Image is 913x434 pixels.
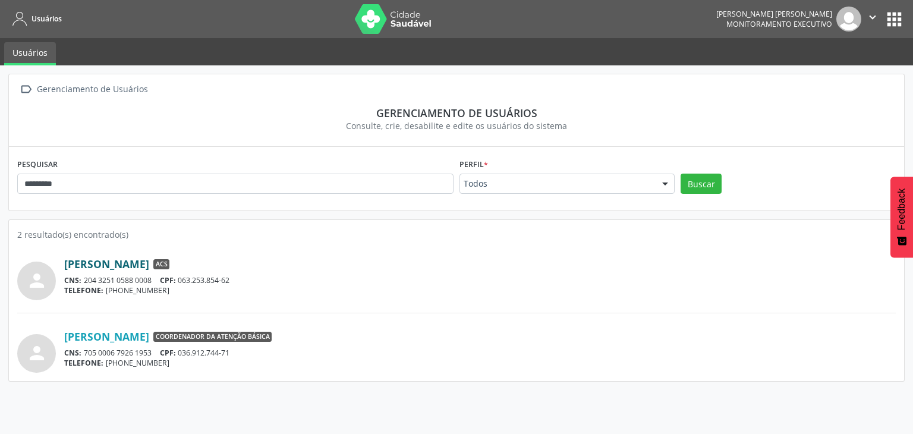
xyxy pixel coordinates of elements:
label: Perfil [459,155,488,174]
span: Usuários [32,14,62,24]
span: CPF: [160,348,176,358]
span: CPF: [160,275,176,285]
div: [PHONE_NUMBER] [64,285,896,295]
a: [PERSON_NAME] [64,330,149,343]
span: CNS: [64,275,81,285]
span: ACS [153,259,169,270]
span: CNS: [64,348,81,358]
button: apps [884,9,905,30]
a: Usuários [4,42,56,65]
span: Coordenador da Atenção Básica [153,332,272,342]
span: Feedback [896,188,907,230]
div: 2 resultado(s) encontrado(s) [17,228,896,241]
div: Gerenciamento de usuários [26,106,887,119]
button: Feedback - Mostrar pesquisa [890,177,913,257]
div: Gerenciamento de Usuários [34,81,150,98]
span: TELEFONE: [64,358,103,368]
button: Buscar [681,174,722,194]
div: Consulte, crie, desabilite e edite os usuários do sistema [26,119,887,132]
span: TELEFONE: [64,285,103,295]
label: PESQUISAR [17,155,58,174]
img: img [836,7,861,32]
span: Monitoramento Executivo [726,19,832,29]
div: 705 0006 7926 1953 036.912.744-71 [64,348,896,358]
i:  [17,81,34,98]
div: [PERSON_NAME] [PERSON_NAME] [716,9,832,19]
i: person [26,270,48,291]
a:  Gerenciamento de Usuários [17,81,150,98]
div: 204 3251 0588 0008 063.253.854-62 [64,275,896,285]
button:  [861,7,884,32]
a: [PERSON_NAME] [64,257,149,271]
i:  [866,11,879,24]
a: Usuários [8,9,62,29]
span: Todos [464,178,650,190]
i: person [26,342,48,364]
div: [PHONE_NUMBER] [64,358,896,368]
